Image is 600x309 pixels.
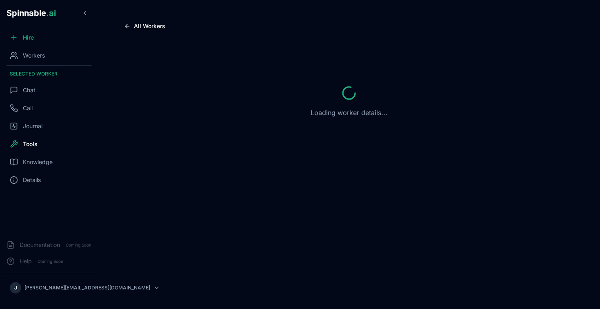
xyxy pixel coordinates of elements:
[7,280,91,296] button: J[PERSON_NAME][EMAIL_ADDRESS][DOMAIN_NAME]
[63,241,94,249] span: Coming Soon
[23,104,33,112] span: Call
[24,285,150,291] p: [PERSON_NAME][EMAIL_ADDRESS][DOMAIN_NAME]
[23,86,36,94] span: Chat
[46,8,56,18] span: .ai
[23,158,53,166] span: Knowledge
[20,241,60,249] span: Documentation
[311,108,387,118] p: Loading worker details...
[7,8,56,18] span: Spinnable
[35,258,66,265] span: Coming Soon
[23,122,42,130] span: Journal
[23,176,41,184] span: Details
[23,140,38,148] span: Tools
[118,20,172,33] button: All Workers
[23,33,34,42] span: Hire
[3,67,95,80] div: Selected Worker
[14,285,17,291] span: J
[23,51,45,60] span: Workers
[20,257,32,265] span: Help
